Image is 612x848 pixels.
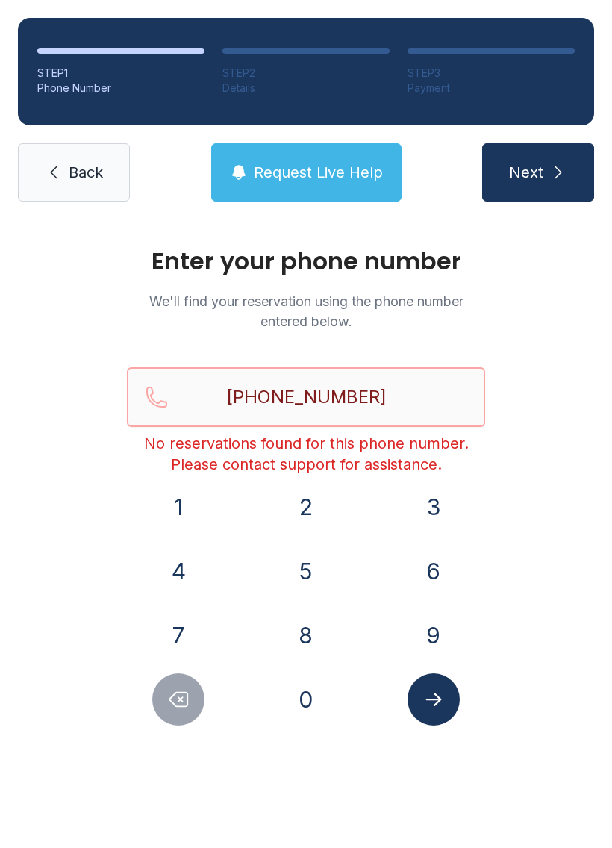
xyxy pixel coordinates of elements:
button: 7 [152,609,204,661]
button: Submit lookup form [408,673,460,726]
button: 4 [152,545,204,597]
button: 0 [280,673,332,726]
span: Next [509,162,543,183]
button: Delete number [152,673,204,726]
h1: Enter your phone number [127,249,485,273]
div: No reservations found for this phone number. Please contact support for assistance. [127,433,485,475]
span: Request Live Help [254,162,383,183]
button: 2 [280,481,332,533]
button: 9 [408,609,460,661]
button: 3 [408,481,460,533]
span: Back [69,162,103,183]
button: 1 [152,481,204,533]
div: Phone Number [37,81,204,96]
button: 8 [280,609,332,661]
div: Payment [408,81,575,96]
div: STEP 2 [222,66,390,81]
div: STEP 3 [408,66,575,81]
input: Reservation phone number [127,367,485,427]
div: Details [222,81,390,96]
button: 5 [280,545,332,597]
p: We'll find your reservation using the phone number entered below. [127,291,485,331]
button: 6 [408,545,460,597]
div: STEP 1 [37,66,204,81]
